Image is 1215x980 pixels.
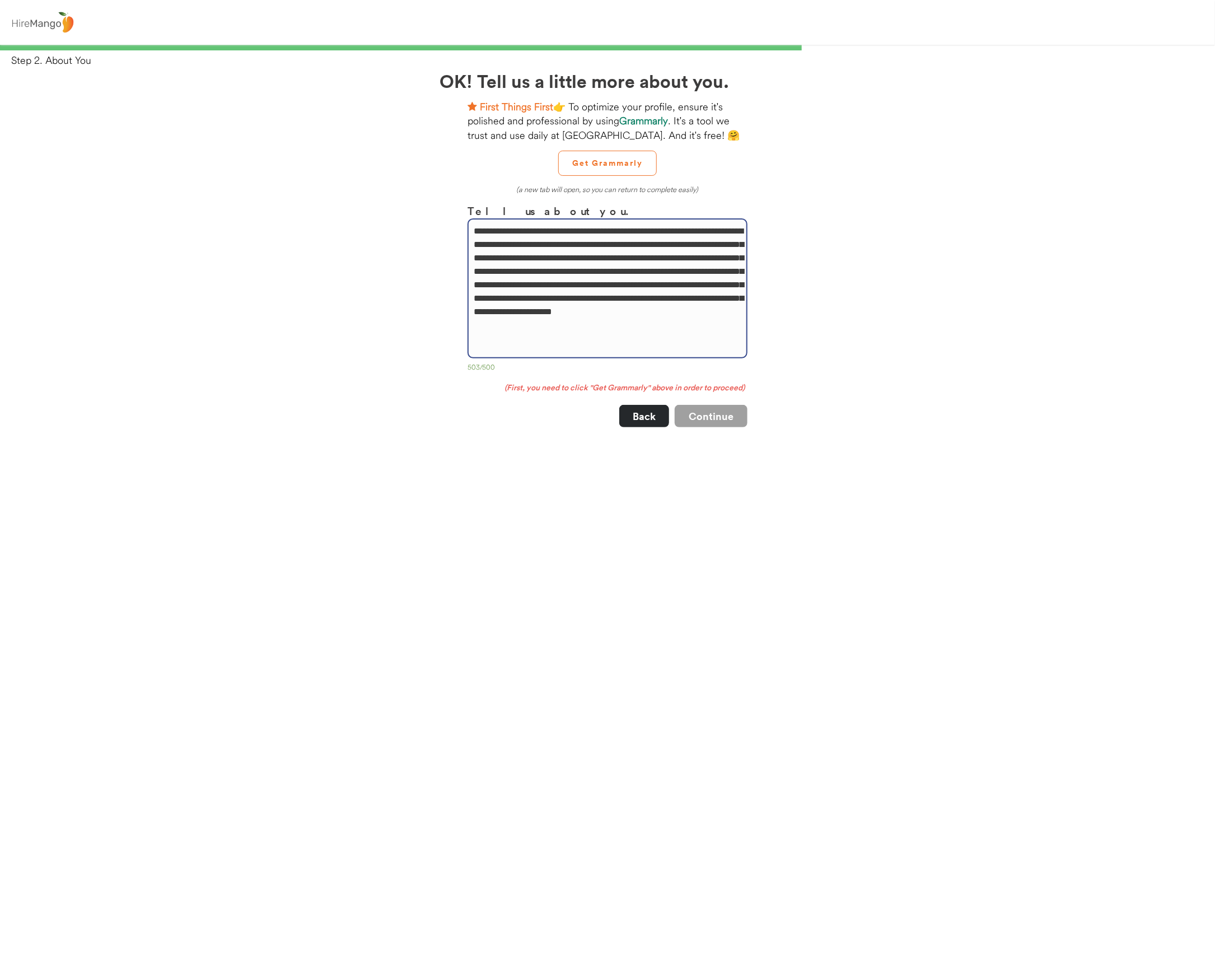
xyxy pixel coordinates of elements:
[468,203,747,219] h3: Tell us about you.
[440,67,775,94] h2: OK! Tell us a little more about you.
[468,382,747,394] div: (First, you need to click "Get Grammarly" above in order to proceed)
[619,405,669,427] button: Back
[558,151,657,176] button: Get Grammarly
[480,100,553,113] strong: First Things First
[468,363,747,374] div: 503/500
[675,405,747,427] button: Continue
[517,185,699,194] em: (a new tab will open, so you can return to complete easily)
[8,10,77,36] img: logo%20-%20hiremango%20gray.png
[468,100,747,142] div: 👉 To optimize your profile, ensure it's polished and professional by using . It's a tool we trust...
[11,53,1215,67] div: Step 2. About You
[2,45,1213,50] div: 66%
[619,114,668,127] strong: Grammarly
